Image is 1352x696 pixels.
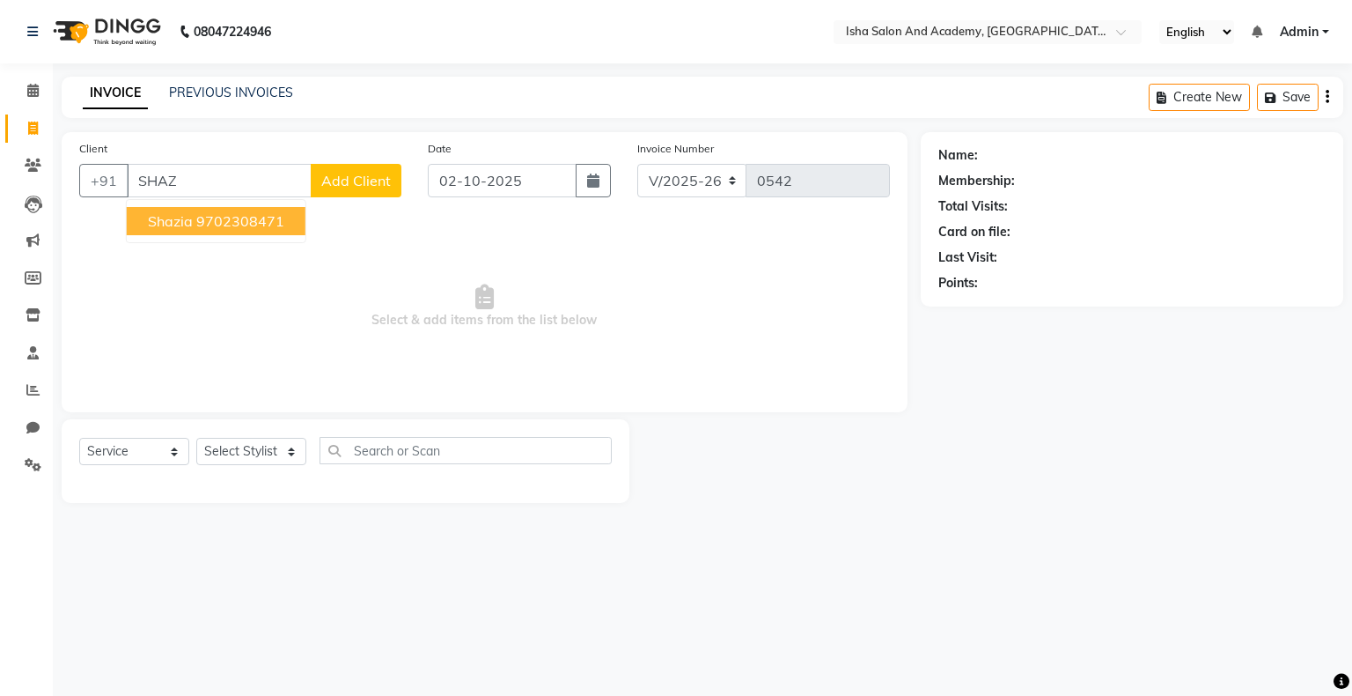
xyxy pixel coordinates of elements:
[1280,23,1319,41] span: Admin
[1149,84,1250,111] button: Create New
[79,141,107,157] label: Client
[938,274,978,292] div: Points:
[320,437,612,464] input: Search or Scan
[196,212,284,230] ngb-highlight: 9702308471
[45,7,165,56] img: logo
[127,164,312,197] input: Search by Name/Mobile/Email/Code
[938,248,997,267] div: Last Visit:
[938,223,1010,241] div: Card on file:
[194,7,271,56] b: 08047224946
[938,197,1008,216] div: Total Visits:
[637,141,714,157] label: Invoice Number
[938,172,1015,190] div: Membership:
[321,172,391,189] span: Add Client
[311,164,401,197] button: Add Client
[79,218,890,395] span: Select & add items from the list below
[169,85,293,100] a: PREVIOUS INVOICES
[428,141,452,157] label: Date
[1257,84,1319,111] button: Save
[148,212,193,230] span: shazia
[79,164,129,197] button: +91
[938,146,978,165] div: Name:
[83,78,148,109] a: INVOICE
